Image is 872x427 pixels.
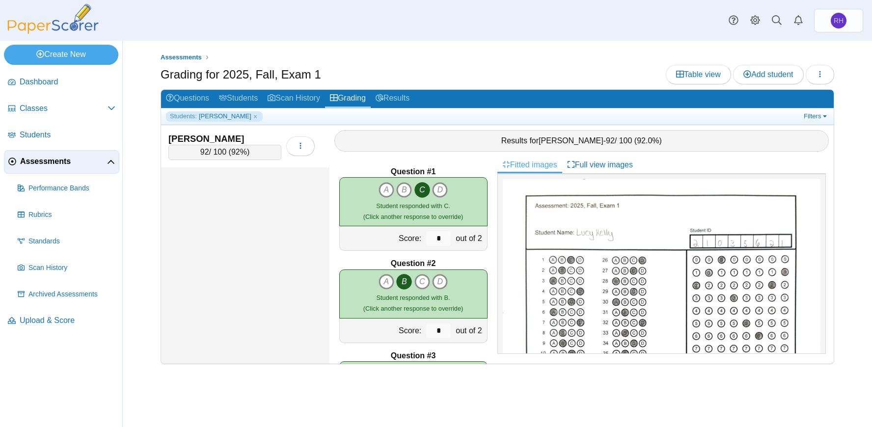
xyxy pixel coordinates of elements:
[334,130,829,152] div: Results for - / 100 ( )
[14,203,119,227] a: Rubrics
[168,133,267,145] div: [PERSON_NAME]
[391,166,436,177] b: Question #1
[4,124,119,147] a: Students
[4,4,102,34] img: PaperScorer
[432,182,448,198] i: D
[28,184,115,193] span: Performance Bands
[4,309,119,333] a: Upload & Score
[161,90,214,108] a: Questions
[214,90,263,108] a: Students
[453,319,487,343] div: out of 2
[4,150,119,174] a: Assessments
[376,202,450,210] span: Student responded with C.
[539,136,603,145] span: [PERSON_NAME]
[363,294,463,312] small: (Click another response to override)
[166,111,263,121] a: Students: [PERSON_NAME]
[391,350,436,361] b: Question #3
[414,182,430,198] i: C
[432,274,448,290] i: D
[371,90,414,108] a: Results
[340,226,424,250] div: Score:
[814,9,863,32] a: Rich Holland
[20,103,108,114] span: Classes
[14,177,119,200] a: Performance Bands
[637,136,659,145] span: 92.0%
[28,237,115,246] span: Standards
[20,77,115,87] span: Dashboard
[733,65,803,84] a: Add student
[340,319,424,343] div: Score:
[20,130,115,140] span: Students
[834,17,844,24] span: Rich Holland
[168,145,281,160] div: / 100 ( )
[801,111,831,121] a: Filters
[414,274,430,290] i: C
[453,226,487,250] div: out of 2
[28,290,115,299] span: Archived Assessments
[4,97,119,121] a: Classes
[28,210,115,220] span: Rubrics
[161,66,321,83] h1: Grading for 2025, Fall, Exam 1
[20,315,115,326] span: Upload & Score
[743,70,793,79] span: Add student
[4,45,118,64] a: Create New
[263,90,325,108] a: Scan History
[4,27,102,35] a: PaperScorer
[396,274,412,290] i: B
[158,52,204,64] a: Assessments
[788,10,809,31] a: Alerts
[28,263,115,273] span: Scan History
[199,112,251,121] span: [PERSON_NAME]
[666,65,731,84] a: Table view
[606,136,615,145] span: 92
[676,70,721,79] span: Table view
[396,182,412,198] i: B
[325,90,371,108] a: Grading
[377,294,450,301] span: Student responded with B.
[562,157,638,173] a: Full view images
[161,53,202,61] span: Assessments
[379,182,394,198] i: A
[20,156,107,167] span: Assessments
[170,112,197,121] span: Students:
[4,71,119,94] a: Dashboard
[14,230,119,253] a: Standards
[391,258,436,269] b: Question #2
[200,148,209,156] span: 92
[14,256,119,280] a: Scan History
[831,13,846,28] span: Rich Holland
[497,157,562,173] a: Fitted images
[14,283,119,306] a: Archived Assessments
[231,148,247,156] span: 92%
[363,202,463,220] small: (Click another response to override)
[379,274,394,290] i: A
